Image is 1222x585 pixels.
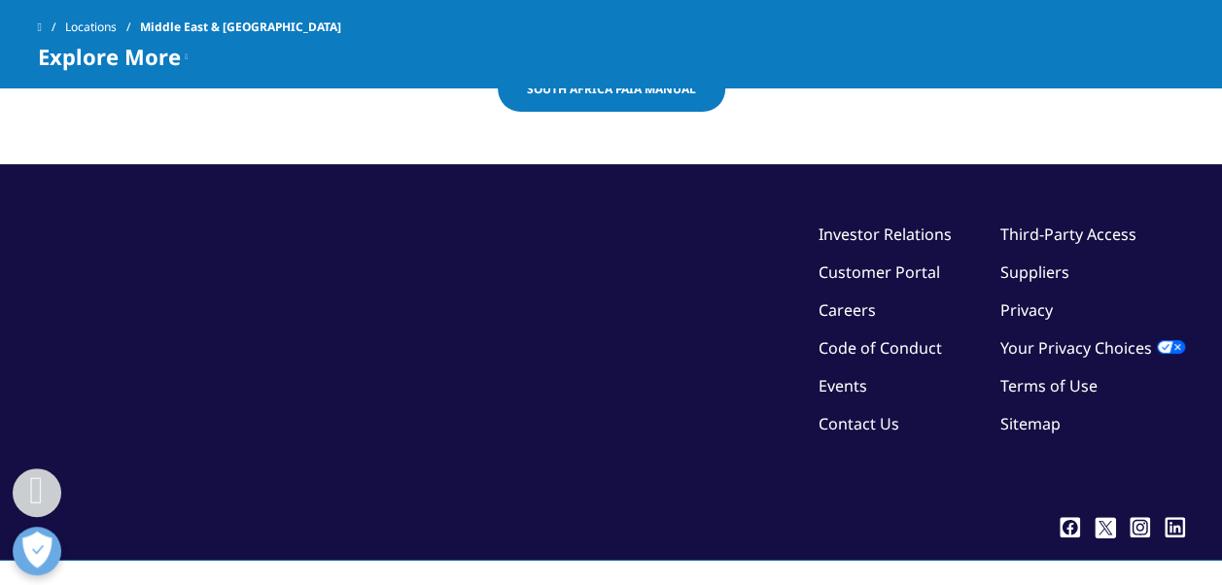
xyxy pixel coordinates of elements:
[13,527,61,575] button: Open Preferences
[819,413,899,434] a: Contact Us
[819,299,876,321] a: Careers
[498,66,725,112] a: South Africa PAIA Manual
[819,261,940,283] a: Customer Portal
[819,375,867,396] a: Events
[819,224,952,245] a: Investor Relations
[1000,413,1061,434] a: Sitemap
[819,337,942,359] a: Code of Conduct
[65,10,140,45] a: Locations
[140,10,341,45] span: Middle East & [GEOGRAPHIC_DATA]
[1000,375,1098,396] a: Terms of Use
[1000,261,1069,283] a: Suppliers
[527,81,696,97] span: South Africa PAIA Manual
[38,45,181,68] span: Explore More
[1000,299,1053,321] a: Privacy
[1000,337,1185,359] a: Your Privacy Choices
[1000,224,1136,245] a: Third-Party Access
